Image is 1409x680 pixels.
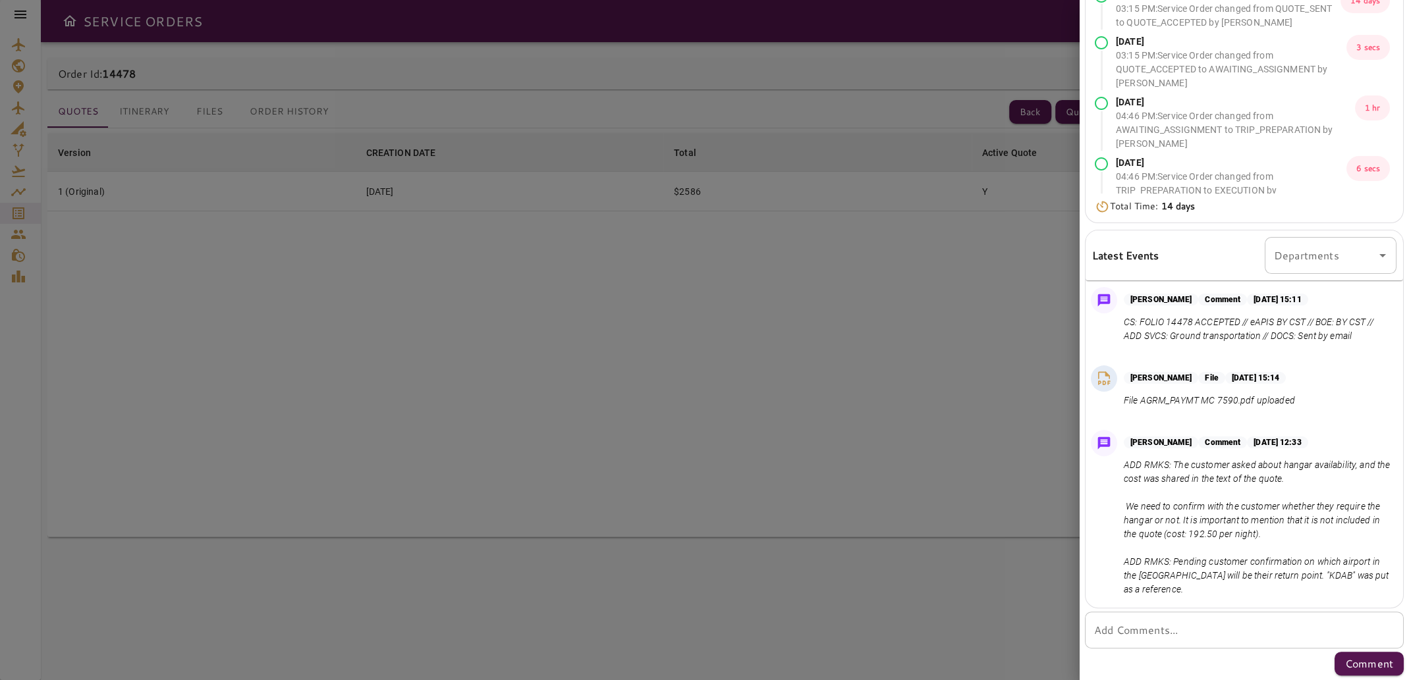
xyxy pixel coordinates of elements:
img: Timer Icon [1095,200,1110,213]
p: [DATE] 15:14 [1225,372,1286,384]
p: [DATE] [1116,156,1346,170]
p: ADD RMKS: The customer asked about hangar availability, and the cost was shared in the text of th... [1124,458,1391,596]
p: 03:15 PM : Service Order changed from QUOTE_SENT to QUOTE_ACCEPTED by [PERSON_NAME] [1116,2,1340,30]
p: 04:46 PM : Service Order changed from TRIP_PREPARATION to EXECUTION by [PERSON_NAME] [1116,170,1346,211]
button: Comment [1335,652,1404,675]
img: Message Icon [1095,291,1113,309]
p: [DATE] 12:33 [1247,436,1308,448]
p: File [1198,372,1225,384]
p: [DATE] 15:11 [1247,294,1308,305]
button: Open [1373,246,1392,265]
h6: Latest Events [1092,247,1159,264]
p: Comment [1198,436,1247,448]
p: File AGRM_PAYMT MC 7590.pdf uploaded [1124,394,1295,407]
p: [DATE] [1116,95,1355,109]
b: 14 days [1161,199,1196,213]
img: Message Icon [1095,434,1113,452]
p: Comment [1198,294,1247,305]
img: PDF File [1094,369,1114,388]
p: 03:15 PM : Service Order changed from QUOTE_ACCEPTED to AWAITING_ASSIGNMENT by [PERSON_NAME] [1116,49,1346,90]
p: [PERSON_NAME] [1124,436,1198,448]
p: 3 secs [1346,35,1390,60]
p: Comment [1345,656,1393,671]
p: 04:46 PM : Service Order changed from AWAITING_ASSIGNMENT to TRIP_PREPARATION by [PERSON_NAME] [1116,109,1355,151]
p: [DATE] [1116,35,1346,49]
p: 1 hr [1355,95,1390,120]
p: CS: FOLIO 14478 ACCEPTED // eAPIS BY CST // BOE: BY CST // ADD SVCS: Ground transportation // DOC... [1124,315,1391,343]
p: 6 secs [1346,156,1390,181]
p: [PERSON_NAME] [1124,294,1198,305]
p: [PERSON_NAME] [1124,372,1198,384]
p: Total Time: [1110,199,1196,213]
